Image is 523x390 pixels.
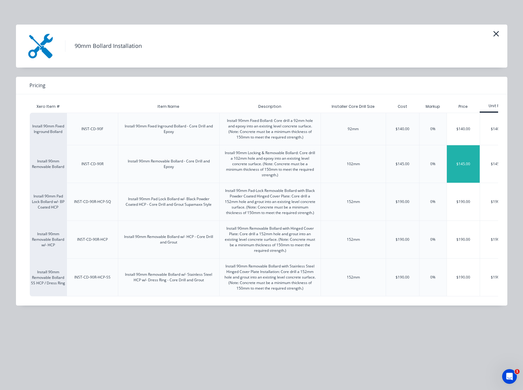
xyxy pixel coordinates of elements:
[447,183,480,220] div: $190.00
[347,275,360,280] div: 152mm
[224,150,316,178] div: Install 90mm Locking & Removable Bollard: Core drill a 102mm hole and epoxy into an existing leve...
[396,199,409,205] div: $190.00
[224,188,316,216] div: Install 90mm Pad-Lock Removable Bollard with Black Powder Coated Hinged Cover Plate: Core drill a...
[502,369,517,384] iframe: Intercom live chat
[386,100,419,113] div: Cost
[480,103,515,109] div: Unit Price
[123,158,214,170] div: Install 90mm Removable Bollard - Core Drill and Epoxy
[153,99,184,114] div: Item Name
[347,237,360,242] div: 152mm
[30,113,67,145] div: Install 90mm Fixed Inground Bollard
[396,237,409,242] div: $190.00
[480,145,515,183] div: $145.00
[25,31,56,61] img: 90mm Bollard Installation
[30,258,67,296] div: Install 90mm Removable Bollard SS HCP / Dress Ring
[480,113,515,145] div: $140.00
[515,369,520,374] span: 1
[419,100,447,113] div: Markup
[480,183,515,220] div: $190.00
[447,259,480,296] div: $190.00
[447,145,480,183] div: $145.00
[123,123,214,135] div: Install 90mm Fixed Inground Bollard - Core Drill and Epoxy
[396,126,409,132] div: $140.00
[123,234,214,245] div: Install 90mm Removable Bollard w/- HCP - Core Drill and Grout
[347,161,360,167] div: 102mm
[396,275,409,280] div: $190.00
[480,221,515,258] div: $190.00
[447,221,480,258] div: $190.00
[30,183,67,220] div: Install 90mm Pad Lock Bollard w/- BP Coated HCP
[430,237,435,242] div: 0%
[30,220,67,258] div: Install 90mm Removable Bollard w/- HCP
[253,99,286,114] div: Description
[224,226,316,253] div: Install 90mm Removable Bollard with Hinged Cover Plate: Core drill a 152mm hole and grout into an...
[30,145,67,183] div: Install 90mm Removable Bollard
[430,275,435,280] div: 0%
[447,100,480,113] div: Price
[430,199,435,205] div: 0%
[65,40,151,52] h4: 90mm Bollard Installation
[74,275,111,280] div: INST-CD-90R-HCP-SS
[430,126,435,132] div: 0%
[347,199,360,205] div: 152mm
[77,237,108,242] div: INST-CD-90R-HCP
[447,113,480,145] div: $140.00
[396,161,409,167] div: $145.00
[430,161,435,167] div: 0%
[81,126,103,132] div: INST-CD-90F
[224,263,316,291] div: Install 90mm Removable Bollard with Stainless Steel Hinged Cover Plate Installation: Core drill a...
[123,272,214,283] div: Install 90mm Removable Bollard w/- Stainless Steel HCP w/- Dress Ring - Core Drill and Grout
[29,82,45,89] span: Pricing
[81,161,103,167] div: INST-CD-90R
[74,199,111,205] div: INST-CD-90R-HCP-SQ
[327,99,380,114] div: Installer Core Drill Size
[123,196,214,207] div: Install 90mm Pad Lock Bollard w/- Black Powder Coated HCP - Core Drill and Grout Supamaxx Style
[480,259,515,296] div: $190.00
[224,118,316,140] div: Install 90mm Fixed Bollard: Core drill a 92mm hole and epoxy into an existing level concrete surf...
[348,126,359,132] div: 92mm
[30,100,67,113] div: Xero Item #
